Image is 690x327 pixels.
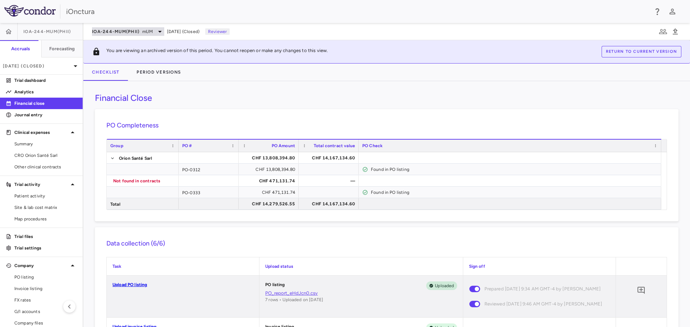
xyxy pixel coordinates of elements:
span: CRO Orion Santé Sarl [14,152,77,159]
div: CHF 14,167,134.60 [305,152,355,164]
span: Total [110,198,120,210]
p: You are viewing an archived version of this period. You cannot reopen or make any changes to this... [106,47,328,56]
img: logo-full-SnFGN8VE.png [4,5,56,17]
div: — [305,175,355,187]
div: CHF 471,131.74 [245,187,295,198]
div: CHF 471,131.74 [245,175,295,187]
div: CHF 13,808,394.80 [245,152,295,164]
a: PO_report_eHdJcn0.csv [265,290,457,296]
a: Upload PO listing [112,282,147,287]
span: PO listing [14,274,77,280]
div: Not found in contracts [113,175,175,187]
p: Trial activity [14,181,68,188]
p: Upload status [265,263,457,270]
p: Clinical expenses [14,129,68,136]
span: 7 rows • Uploaded on [DATE] [265,297,323,302]
h6: Accruals [11,46,30,52]
span: Other clinical contracts [14,164,77,170]
h6: PO Completeness [106,121,667,130]
p: Reviewer [205,28,230,35]
span: Patient activity [14,193,77,199]
button: Return to current version [602,46,681,57]
p: Journal entry [14,112,77,118]
p: Sign off [469,263,610,270]
div: iOnctura [66,6,648,17]
span: Site & lab cost matrix [14,204,77,211]
span: PO Amount [272,143,295,148]
div: Found in PO listing [371,187,658,198]
div: CHF 14,279,526.55 [245,198,295,210]
div: PO-0312 [179,164,239,175]
span: FX rates [14,297,77,303]
span: mUM [142,28,152,35]
p: [DATE] (Closed) [3,63,71,69]
span: IOA-244-mUM(PhII) [23,29,71,34]
p: Analytics [14,89,77,95]
svg: Add comment [637,286,645,295]
div: CHF 14,167,134.60 [305,198,355,210]
span: Reviewed [DATE] 9:46 AM GMT-4 by [PERSON_NAME] [484,300,602,308]
p: Company [14,262,68,269]
p: PO listing [265,281,285,290]
p: Financial close [14,100,77,107]
span: Invoice listing [14,285,77,292]
p: Trial dashboard [14,77,77,84]
p: Trial files [14,233,77,240]
span: [DATE] (Closed) [167,28,199,35]
span: IOA-244-mUM(PhII) [92,29,139,34]
span: Orion Santé Sarl [119,153,152,164]
span: PO # [182,143,192,148]
span: Prepared [DATE] 9:34 AM GMT-4 by [PERSON_NAME] [484,285,601,293]
span: Uploaded [432,282,457,289]
p: Trial settings [14,245,77,251]
div: Found in PO listing [371,164,658,175]
button: Checklist [83,64,128,81]
button: Add comment [635,284,647,296]
div: CHF 13,808,394.80 [245,164,295,175]
span: PO Check [362,143,382,148]
h3: Financial Close [95,93,152,103]
h6: Forecasting [49,46,75,52]
span: Summary [14,141,77,147]
div: PO-0333 [179,187,239,198]
h6: Data collection (6/6) [106,239,667,248]
span: Map procedures [14,216,77,222]
span: Total contract value [314,143,355,148]
button: Period Versions [128,64,189,81]
span: Group [110,143,123,148]
span: G/l accounts [14,308,77,315]
span: Company files [14,320,77,326]
p: Task [112,263,253,270]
